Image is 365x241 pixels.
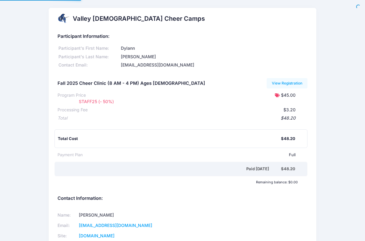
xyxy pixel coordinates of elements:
div: [EMAIL_ADDRESS][DOMAIN_NAME] [120,62,307,68]
div: Paid [DATE] [59,166,281,172]
div: [PERSON_NAME] [120,54,307,60]
a: [DOMAIN_NAME] [79,233,114,238]
h5: Participant Information: [58,34,307,39]
td: [PERSON_NAME] [77,210,175,221]
h2: Valley [DEMOGRAPHIC_DATA] Cheer Camps [73,15,205,22]
div: Full [83,152,296,158]
div: Total Cost [58,136,281,142]
a: [EMAIL_ADDRESS][DOMAIN_NAME] [79,223,152,228]
div: $48.20 [281,166,295,172]
div: Remaining balance: $0.00 [54,180,300,184]
div: Participant's Last Name: [58,54,120,60]
td: Email: [58,221,77,231]
td: Name: [58,210,77,221]
div: $48.20 [67,115,296,121]
h5: Contact Information: [58,196,307,201]
div: Participant's First Name: [58,45,120,52]
div: Program Price [58,92,86,99]
div: Payment Plan [58,152,83,158]
a: View Registration [267,78,308,88]
div: Contact Email: [58,62,120,68]
div: $3.20 [88,107,296,113]
div: $48.20 [281,136,295,142]
h5: Fall 2025 Cheer Clinic (8 AM - 4 PM) Ages [DEMOGRAPHIC_DATA] [58,81,205,86]
span: $45.00 [281,92,296,98]
div: Total [58,115,67,121]
div: STAFF25 (- 50%) [76,99,204,105]
div: Dylann [120,45,307,52]
div: Processing Fee [58,107,88,113]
